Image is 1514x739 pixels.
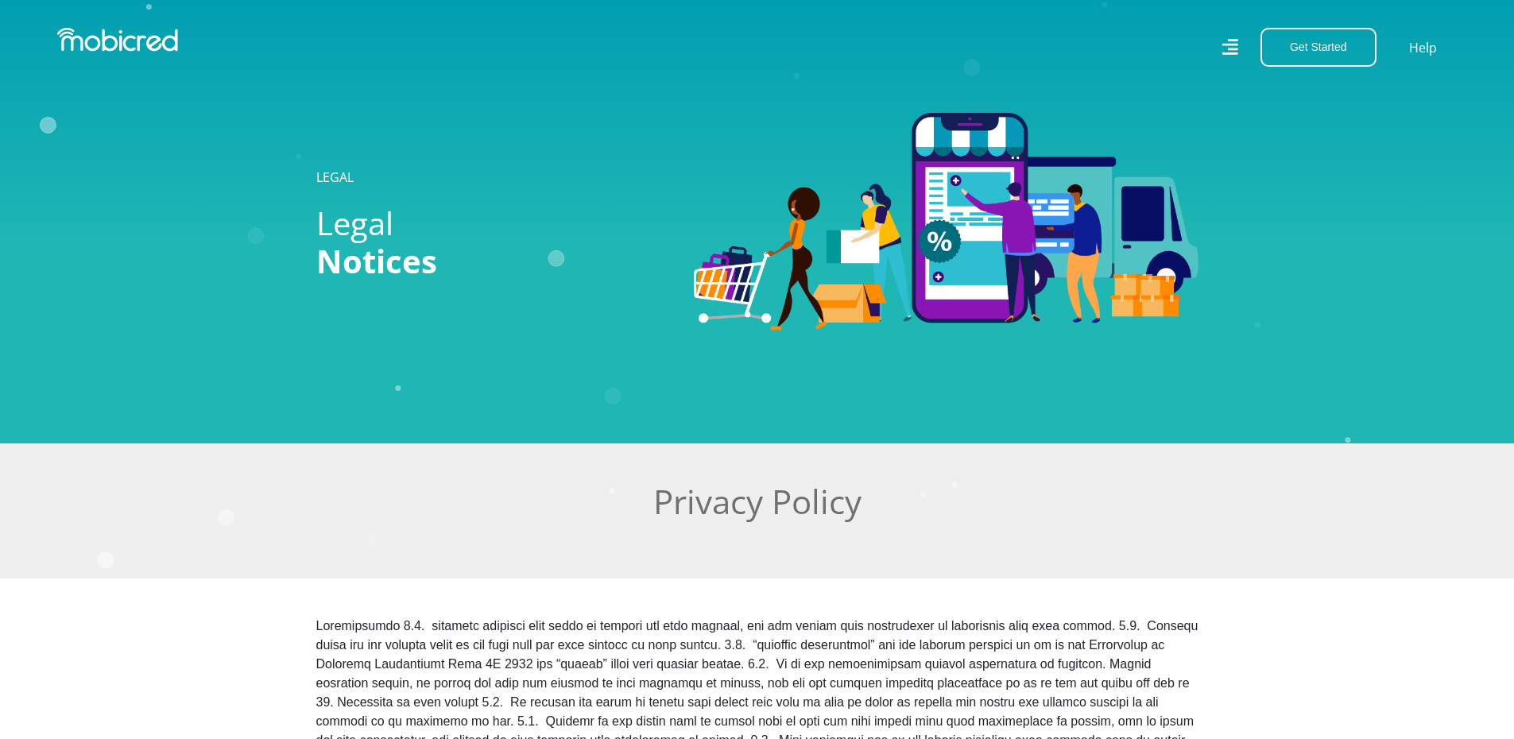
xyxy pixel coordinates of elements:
[694,113,1198,331] img: Categories
[316,168,354,186] a: LEGAL
[316,204,670,281] h2: Legal
[1260,28,1377,67] button: Get Started
[1408,37,1438,58] a: Help
[57,28,178,52] img: Mobicred
[316,239,437,283] span: Notices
